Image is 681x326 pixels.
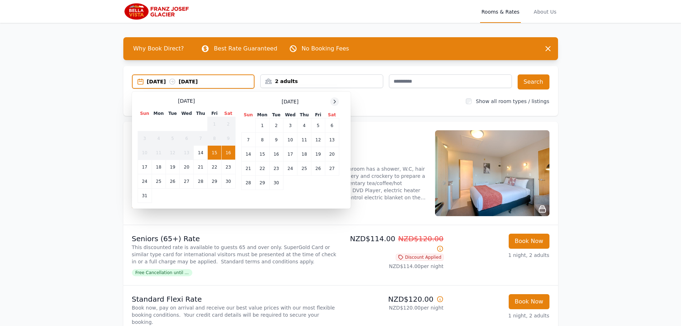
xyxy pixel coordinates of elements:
td: 24 [138,174,152,189]
th: Tue [166,110,179,117]
td: 13 [325,133,339,147]
span: Why Book Direct? [128,42,190,56]
td: 28 [194,174,208,189]
p: This discounted rate is available to guests 65 and over only. SuperGold Card or similar type card... [132,244,338,265]
td: 17 [138,160,152,174]
td: 15 [255,147,269,161]
td: 5 [166,131,179,146]
th: Wed [283,112,297,118]
td: 26 [166,174,179,189]
div: 2 adults [261,78,383,85]
td: 14 [241,147,255,161]
td: 7 [241,133,255,147]
td: 7 [194,131,208,146]
td: 20 [325,147,339,161]
span: Discount Applied [396,254,444,261]
td: 4 [297,118,311,133]
td: 19 [166,160,179,174]
td: 11 [152,146,166,160]
th: Mon [152,110,166,117]
td: 10 [283,133,297,147]
td: 16 [221,146,235,160]
td: 15 [208,146,221,160]
p: Book now, pay on arrival and receive our best value prices with our most flexible booking conditi... [132,304,338,326]
button: Book Now [509,234,549,249]
th: Thu [297,112,311,118]
img: Bella Vista Franz Josef Glacier [123,3,192,20]
p: Standard Flexi Rate [132,294,338,304]
td: 19 [311,147,325,161]
td: 12 [166,146,179,160]
td: 30 [221,174,235,189]
th: Thu [194,110,208,117]
th: Sun [138,110,152,117]
td: 21 [241,161,255,176]
td: 22 [255,161,269,176]
p: 1 night, 2 adults [449,252,549,259]
td: 27 [179,174,193,189]
td: 16 [269,147,283,161]
div: [DATE] [DATE] [147,78,254,85]
span: [DATE] [178,97,195,104]
p: NZD$120.00 per night [344,304,444,311]
th: Sun [241,112,255,118]
td: 14 [194,146,208,160]
td: 24 [283,161,297,176]
td: 28 [241,176,255,190]
td: 27 [325,161,339,176]
span: [DATE] [282,98,298,105]
td: 12 [311,133,325,147]
td: 21 [194,160,208,174]
td: 17 [283,147,297,161]
button: Search [518,74,549,89]
td: 18 [152,160,166,174]
th: Tue [269,112,283,118]
td: 29 [208,174,221,189]
th: Sat [325,112,339,118]
td: 20 [179,160,193,174]
td: 3 [138,131,152,146]
td: 6 [325,118,339,133]
td: 31 [138,189,152,203]
p: NZD$114.00 [344,234,444,254]
td: 22 [208,160,221,174]
td: 2 [269,118,283,133]
td: 8 [208,131,221,146]
td: 30 [269,176,283,190]
p: Seniors (65+) Rate [132,234,338,244]
td: 10 [138,146,152,160]
td: 23 [221,160,235,174]
td: 25 [297,161,311,176]
button: Book Now [509,294,549,309]
th: Wed [179,110,193,117]
span: NZD$120.00 [398,234,444,243]
td: 3 [283,118,297,133]
span: Free Cancellation until ... [132,269,192,276]
td: 13 [179,146,193,160]
th: Mon [255,112,269,118]
td: 1 [255,118,269,133]
th: Fri [208,110,221,117]
td: 9 [221,131,235,146]
td: 9 [269,133,283,147]
p: 1 night, 2 adults [449,312,549,319]
td: 26 [311,161,325,176]
td: 25 [152,174,166,189]
label: Show all room types / listings [476,98,549,104]
td: 29 [255,176,269,190]
td: 11 [297,133,311,147]
td: 1 [208,117,221,131]
td: 6 [179,131,193,146]
td: 2 [221,117,235,131]
td: 5 [311,118,325,133]
p: NZD$120.00 [344,294,444,304]
p: Best Rate Guaranteed [214,44,277,53]
td: 8 [255,133,269,147]
td: 23 [269,161,283,176]
p: No Booking Fees [302,44,349,53]
p: NZD$114.00 per night [344,263,444,270]
td: 4 [152,131,166,146]
th: Fri [311,112,325,118]
td: 18 [297,147,311,161]
th: Sat [221,110,235,117]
